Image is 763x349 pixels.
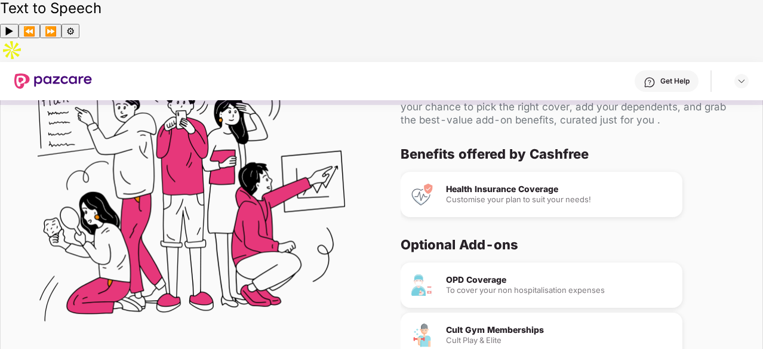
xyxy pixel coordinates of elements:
[61,24,79,38] button: Settings
[14,73,92,89] img: New Pazcare Logo
[446,185,673,193] div: Health Insurance Coverage
[446,276,673,284] div: OPD Coverage
[19,24,40,38] button: Previous
[40,24,61,38] button: Forward
[660,76,690,86] div: Get Help
[737,76,746,86] img: svg+xml;base64,PHN2ZyBpZD0iRHJvcGRvd24tMzJ4MzIiIHhtbG5zPSJodHRwOi8vd3d3LnczLm9yZy8yMDAwL3N2ZyIgd2...
[401,87,743,126] div: Your corporate insurance policy enrolment window is now live. Now's your chance to pick the right...
[446,196,673,203] div: Customise your plan to suit your needs!
[410,183,434,206] img: Health Insurance Coverage
[410,273,434,297] img: OPD Coverage
[644,76,656,88] img: svg+xml;base64,PHN2ZyBpZD0iSGVscC0zMngzMiIgeG1sbnM9Imh0dHA6Ly93d3cudzMub3JnLzIwMDAvc3ZnIiB3aWR0aD...
[446,336,673,344] div: Cult Play & Elite
[401,146,734,162] div: Benefits offered by Cashfree
[446,326,673,334] div: Cult Gym Memberships
[446,286,673,294] div: To cover your non hospitalisation expenses
[401,236,734,253] div: Optional Add-ons
[410,323,434,347] img: Cult Gym Memberships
